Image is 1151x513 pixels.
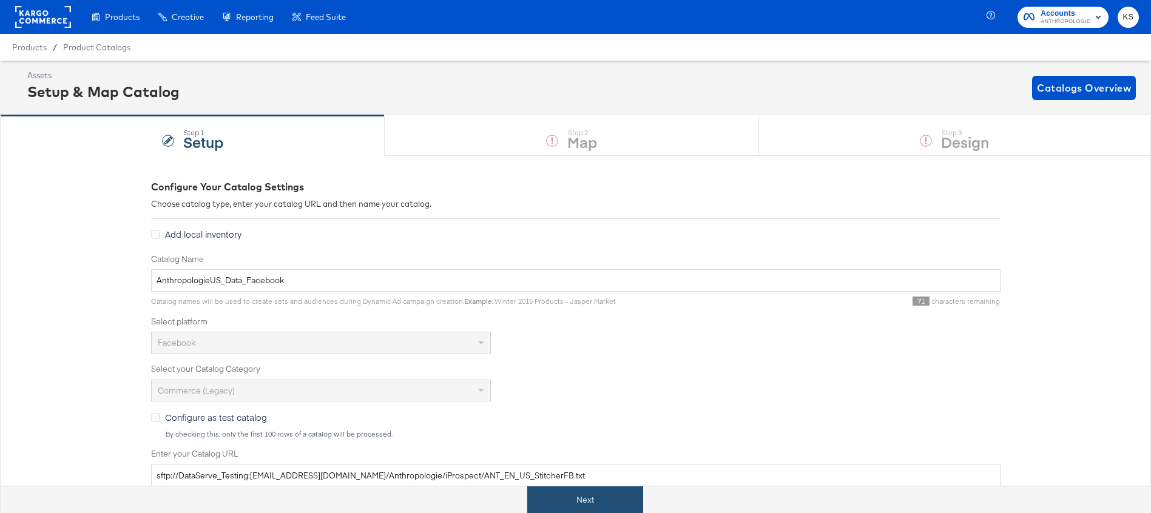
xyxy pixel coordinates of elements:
a: Product Catalogs [63,42,130,52]
span: Catalogs Overview [1037,79,1131,96]
button: Catalogs Overview [1032,76,1136,100]
span: Accounts [1041,7,1090,20]
span: 71 [913,297,930,306]
strong: Setup [183,132,223,152]
div: characters remaining [616,297,1001,306]
input: Name your catalog e.g. My Dynamic Product Catalog [151,269,1001,292]
label: Select your Catalog Category [151,363,1001,375]
label: Catalog Name [151,253,1001,265]
span: KS [1122,10,1134,24]
div: By checking this, only the first 100 rows of a catalog will be processed. [165,430,1001,438]
div: Step: 1 [183,129,223,137]
span: Feed Suite [306,12,346,22]
span: / [47,42,63,52]
input: Enter Catalog URL, e.g. http://www.example.com/products.xml [151,464,1001,487]
span: Products [12,42,47,52]
div: Configure Your Catalog Settings [151,180,1001,194]
strong: Example [464,297,491,306]
span: Creative [172,12,204,22]
span: Configure as test catalog [165,411,267,423]
div: Setup & Map Catalog [27,81,180,102]
span: Reporting [236,12,274,22]
button: AccountsANTHROPOLOGIE [1018,7,1109,28]
div: Choose catalog type, enter your catalog URL and then name your catalog. [151,198,1001,210]
span: Commerce (Legacy) [158,385,235,396]
label: Select platform [151,316,1001,327]
button: KS [1118,7,1139,28]
span: Catalog names will be used to create sets and audiences during Dynamic Ad campaign creation. : Wi... [151,297,616,306]
span: Products [105,12,140,22]
label: Enter your Catalog URL [151,448,1001,460]
span: Add local inventory [165,228,241,240]
div: Assets [27,70,180,81]
span: Facebook [158,337,195,348]
span: ANTHROPOLOGIE [1041,17,1090,27]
